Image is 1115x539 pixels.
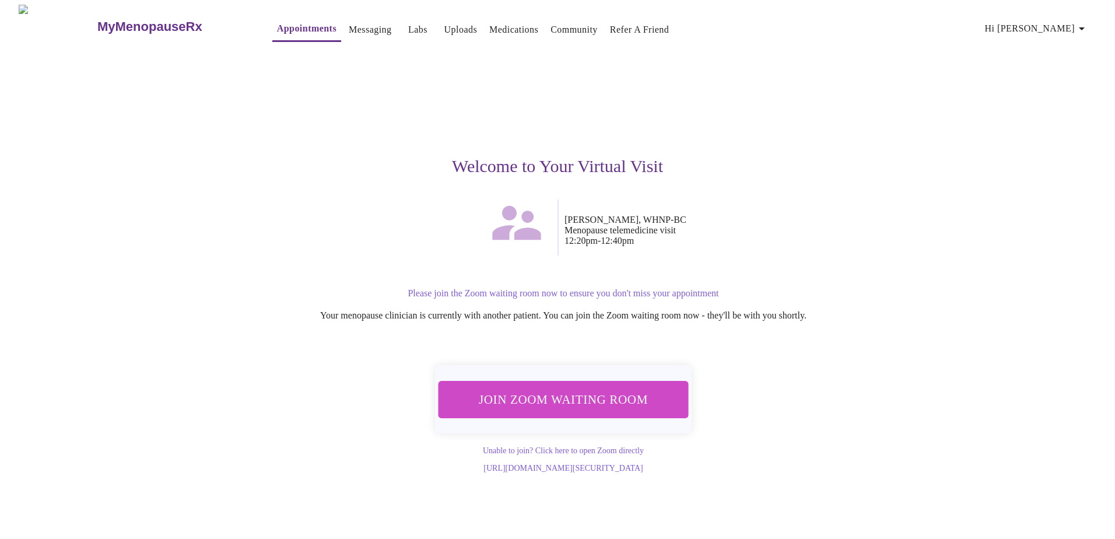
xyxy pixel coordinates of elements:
[980,17,1093,40] button: Hi [PERSON_NAME]
[605,18,674,41] button: Refer a Friend
[551,22,598,38] a: Community
[985,20,1089,37] span: Hi [PERSON_NAME]
[408,22,427,38] a: Labs
[483,464,643,473] a: [URL][DOMAIN_NAME][SECURITY_DATA]
[448,388,678,411] span: Join Zoom Waiting Room
[19,5,96,48] img: MyMenopauseRx Logo
[277,20,336,37] a: Appointments
[210,310,917,321] p: Your menopause clinician is currently with another patient. You can join the Zoom waiting room no...
[399,18,437,41] button: Labs
[610,22,669,38] a: Refer a Friend
[440,18,482,41] button: Uploads
[349,22,391,38] a: Messaging
[483,446,644,455] a: Unable to join? Click here to open Zoom directly
[433,380,694,418] button: Join Zoom Waiting Room
[485,18,543,41] button: Medications
[97,19,202,34] h3: MyMenopauseRx
[344,18,396,41] button: Messaging
[96,6,248,47] a: MyMenopauseRx
[546,18,602,41] button: Community
[272,17,341,42] button: Appointments
[198,156,917,176] h3: Welcome to Your Virtual Visit
[210,288,917,299] p: Please join the Zoom waiting room now to ensure you don't miss your appointment
[564,215,917,246] p: [PERSON_NAME], WHNP-BC Menopause telemedicine visit 12:20pm - 12:40pm
[444,22,478,38] a: Uploads
[489,22,538,38] a: Medications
